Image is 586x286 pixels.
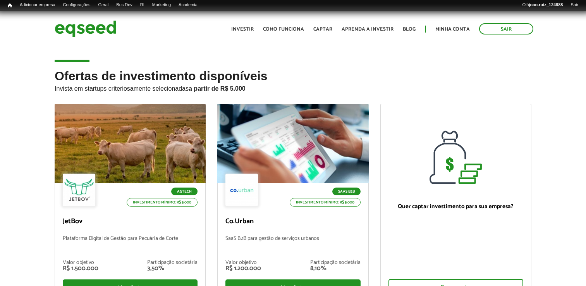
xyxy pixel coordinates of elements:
p: Investimento mínimo: R$ 5.000 [127,198,198,207]
div: 3,50% [147,265,198,272]
a: Geral [94,2,112,8]
a: Olájoao.ruiz_124888 [518,2,567,8]
div: Valor objetivo [63,260,98,265]
p: Invista em startups criteriosamente selecionadas [55,83,531,92]
a: Como funciona [263,27,304,32]
a: Sair [567,2,582,8]
a: Configurações [59,2,95,8]
a: Academia [175,2,201,8]
p: Plataforma Digital de Gestão para Pecuária de Corte [63,236,198,252]
div: Participação societária [147,260,198,265]
a: Marketing [148,2,175,8]
h2: Ofertas de investimento disponíveis [55,69,531,104]
p: JetBov [63,217,198,226]
p: SaaS B2B [332,188,361,195]
p: Co.Urban [225,217,360,226]
a: Bus Dev [112,2,136,8]
strong: a partir de R$ 5.000 [189,85,246,92]
a: Investir [231,27,254,32]
p: SaaS B2B para gestão de serviços urbanos [225,236,360,252]
p: Agtech [171,188,198,195]
a: Adicionar empresa [16,2,59,8]
a: Início [4,2,16,9]
a: Sair [479,23,533,34]
div: R$ 1.500.000 [63,265,98,272]
strong: joao.ruiz_124888 [529,2,563,7]
span: Início [8,3,12,8]
a: Blog [403,27,416,32]
div: R$ 1.200.000 [225,265,261,272]
a: Aprenda a investir [342,27,394,32]
a: Captar [313,27,332,32]
div: Valor objetivo [225,260,261,265]
a: Minha conta [435,27,470,32]
p: Investimento mínimo: R$ 5.000 [290,198,361,207]
a: RI [136,2,148,8]
div: 8,10% [310,265,361,272]
div: Participação societária [310,260,361,265]
p: Quer captar investimento para sua empresa? [388,203,523,210]
img: EqSeed [55,19,117,39]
